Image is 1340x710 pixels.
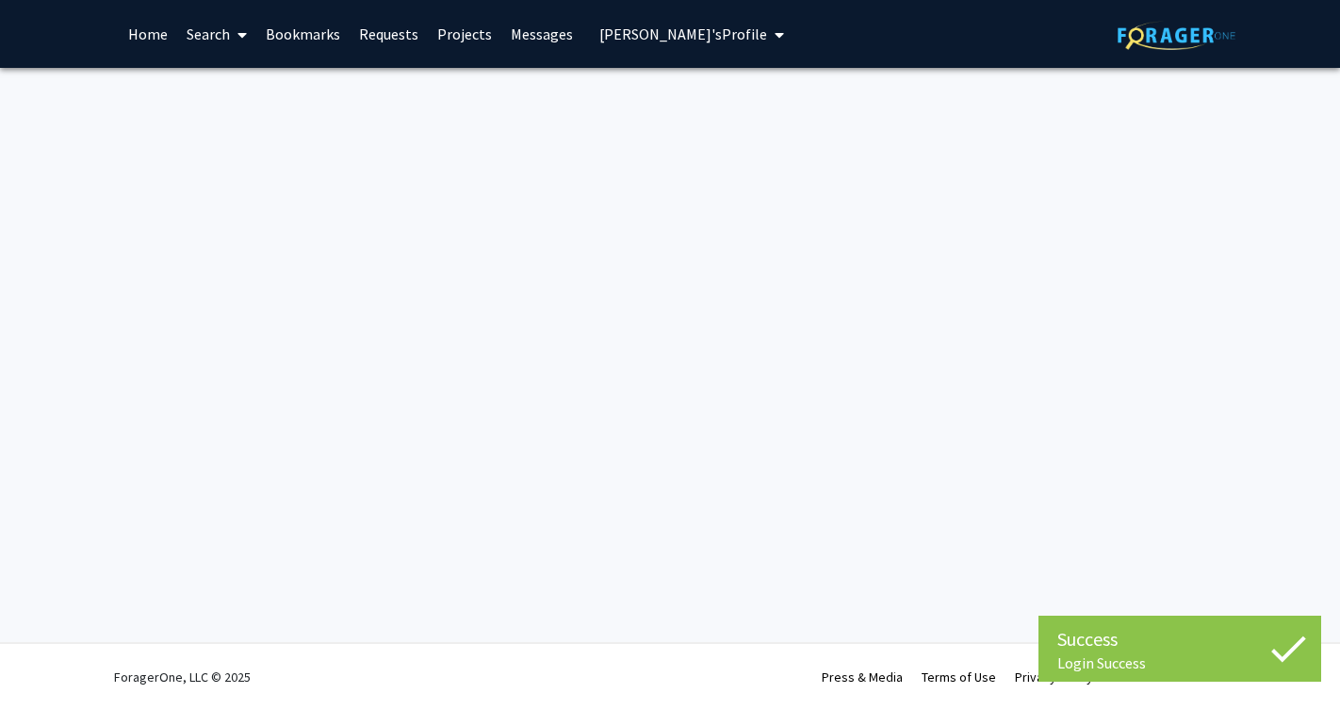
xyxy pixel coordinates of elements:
a: Privacy Policy [1015,669,1093,685]
div: Login Success [1057,653,1302,672]
div: ForagerOne, LLC © 2025 [114,644,251,710]
a: Home [119,1,177,67]
div: Success [1057,625,1302,653]
a: Search [177,1,256,67]
a: Terms of Use [922,669,996,685]
a: Projects [428,1,501,67]
span: [PERSON_NAME]'s Profile [599,25,767,43]
a: Bookmarks [256,1,350,67]
a: Press & Media [822,669,903,685]
a: Requests [350,1,428,67]
a: Messages [501,1,582,67]
img: ForagerOne Logo [1118,21,1235,50]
